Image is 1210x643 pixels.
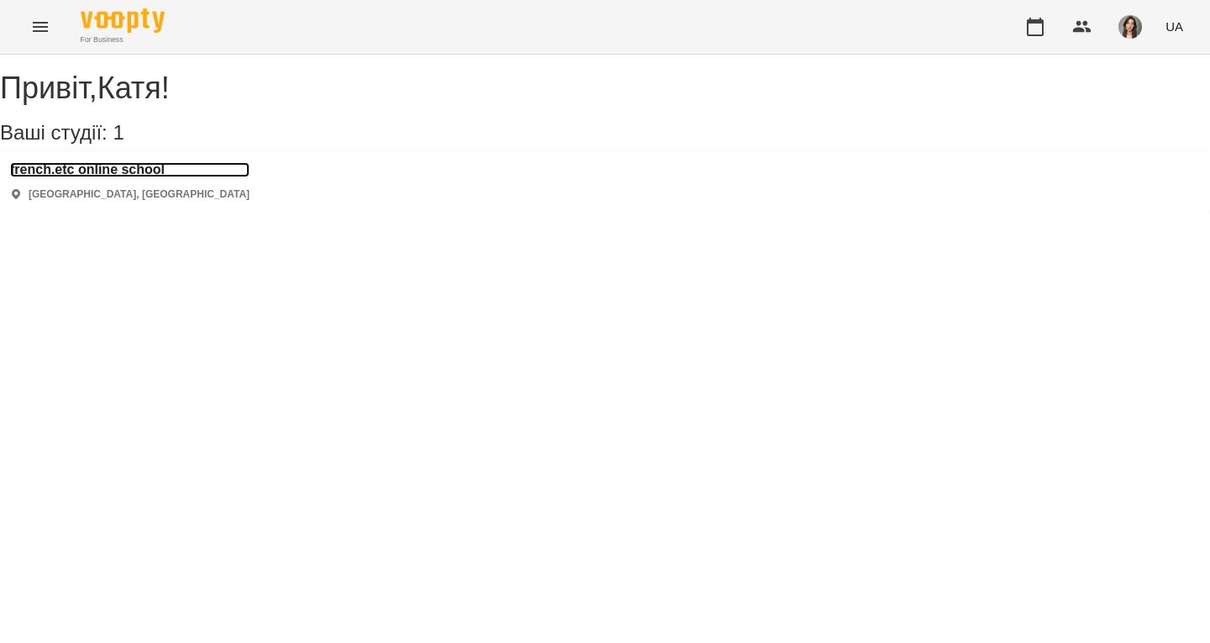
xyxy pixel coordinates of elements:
[29,187,250,202] p: [GEOGRAPHIC_DATA], [GEOGRAPHIC_DATA]
[1159,11,1190,42] button: UA
[1165,18,1183,35] span: UA
[10,162,250,177] a: french.etc online school
[81,34,165,45] span: For Business
[20,7,60,47] button: Menu
[1118,15,1142,39] img: b4b2e5f79f680e558d085f26e0f4a95b.jpg
[113,121,124,144] span: 1
[81,8,165,33] img: Voopty Logo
